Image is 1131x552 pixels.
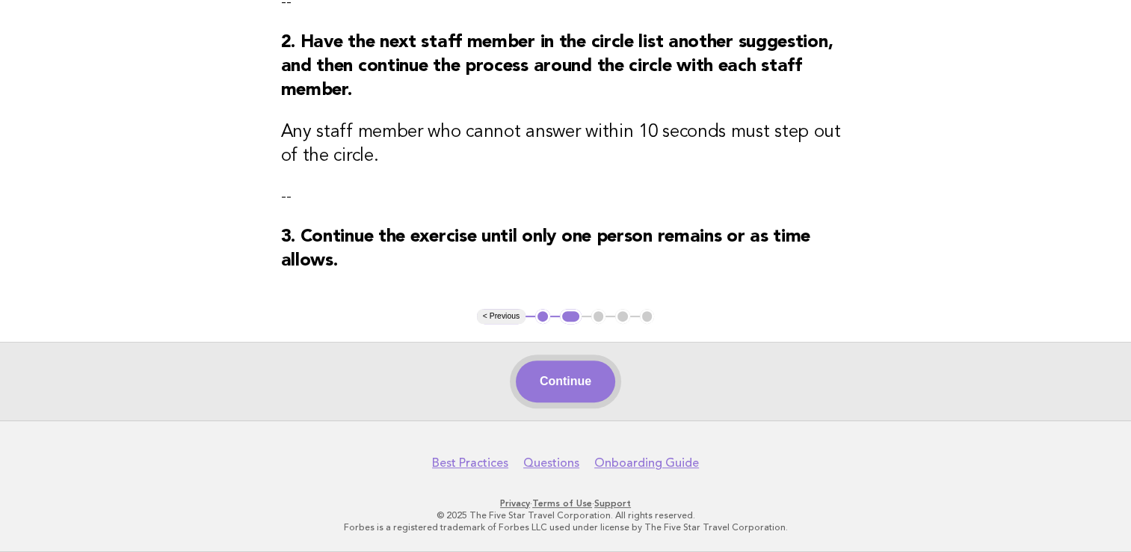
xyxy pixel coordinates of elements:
p: · · [108,497,1023,509]
button: 2 [560,309,582,324]
p: © 2025 The Five Star Travel Corporation. All rights reserved. [108,509,1023,521]
button: < Previous [477,309,526,324]
p: -- [281,186,851,207]
a: Terms of Use [532,498,592,509]
strong: 2. Have the next staff member in the circle list another suggestion, and then continue the proces... [281,34,833,99]
a: Best Practices [432,456,508,470]
a: Questions [523,456,579,470]
button: Continue [516,361,615,402]
a: Onboarding Guide [594,456,699,470]
button: 1 [535,309,550,324]
a: Support [594,498,631,509]
strong: 3. Continue the exercise until only one person remains or as time allows. [281,228,811,270]
a: Privacy [500,498,530,509]
p: Forbes is a registered trademark of Forbes LLC used under license by The Five Star Travel Corpora... [108,521,1023,533]
h3: Any staff member who cannot answer within 10 seconds must step out of the circle. [281,120,851,168]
